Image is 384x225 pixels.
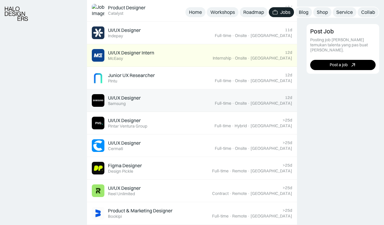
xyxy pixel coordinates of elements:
div: · [229,214,232,219]
div: Post Job [310,28,334,35]
img: Job Image [92,4,104,17]
div: [GEOGRAPHIC_DATA] [250,101,292,106]
div: Design Pickle [108,169,133,174]
div: Remote [232,168,247,174]
div: · [232,78,234,83]
div: Service [336,9,353,15]
div: UI/UX Designer [108,140,141,146]
div: Full-time [215,146,231,151]
div: Collab [361,9,375,15]
img: Job Image [92,49,104,62]
div: >25d [283,185,292,190]
div: Onsite [235,146,247,151]
div: Onsite [235,33,247,38]
div: · [247,168,250,174]
a: Collab [358,7,379,17]
div: · [247,123,250,128]
div: Full-time [214,123,231,128]
div: Blog [299,9,308,15]
div: Full-time [215,78,231,83]
div: Full-time [215,33,231,38]
div: · [232,123,234,128]
div: · [232,33,234,38]
div: Full-time [212,168,229,174]
a: Job ImageUI/UX DesignerPintar Ventura Group>25dFull-time·Hybrid·[GEOGRAPHIC_DATA] [87,112,297,134]
div: 10d [285,5,292,10]
div: UI/UX Designer [108,27,141,33]
a: Job ImageUI/UX DesignerIndepay11dFull-time·Onsite·[GEOGRAPHIC_DATA] [87,22,297,44]
div: Catalyst [108,11,123,16]
div: · [247,146,250,151]
div: · [232,146,234,151]
a: Service [333,7,356,17]
div: Jobs [280,9,290,15]
div: UI/UX Designer [108,117,141,124]
img: Job Image [92,117,104,129]
div: Pintar Ventura Group [108,124,147,129]
div: Cermati [108,146,123,151]
div: [GEOGRAPHIC_DATA] [250,56,292,61]
a: Job ImageFigma DesignerDesign Pickle>25dFull-time·Remote·[GEOGRAPHIC_DATA] [87,157,297,180]
div: >25d [283,118,292,123]
div: 12d [285,95,292,100]
div: Shop [317,9,328,15]
div: Posting job [PERSON_NAME] temukan talenta yang pas buat [PERSON_NAME]. [310,37,376,52]
div: · [229,168,232,174]
img: Job Image [92,162,104,174]
a: Shop [313,7,331,17]
div: UI/UX Designer Intern [108,50,154,56]
div: Home [189,9,202,15]
a: Job ImageUI/UX DesignerCermati>25dFull-time·Onsite·[GEOGRAPHIC_DATA] [87,134,297,157]
div: [GEOGRAPHIC_DATA] [250,123,292,128]
div: Full-time [215,101,231,106]
img: Job Image [92,139,104,152]
img: Job Image [92,94,104,107]
div: · [232,101,234,106]
div: Junior UX Researcher [108,72,155,79]
img: Job Image [92,26,104,39]
div: >25d [283,208,292,213]
div: [GEOGRAPHIC_DATA] [250,78,292,83]
div: Onsite [235,78,247,83]
div: Full-time [212,214,229,219]
a: Job ImageUI/UX Designer InternMcEasy12dInternship·Onsite·[GEOGRAPHIC_DATA] [87,44,297,67]
div: · [232,56,234,61]
a: Job ImageProduct & Marketing DesignerBookipi>25dFull-time·Remote·[GEOGRAPHIC_DATA] [87,202,297,225]
div: · [247,56,250,61]
div: Samsung [108,101,126,106]
div: >25d [283,140,292,145]
div: UI/UX Designer [108,185,141,191]
div: · [247,101,250,106]
img: Job Image [92,72,104,84]
div: [GEOGRAPHIC_DATA] [250,146,292,151]
a: Workshops [207,7,238,17]
div: Product Designer [108,5,145,11]
a: Blog [295,7,312,17]
div: · [247,33,250,38]
div: [GEOGRAPHIC_DATA] [250,33,292,38]
div: Hybrid [235,123,247,128]
div: Indepay [108,33,123,39]
div: · [247,214,250,219]
div: UI/UX Designer [108,95,141,101]
div: Remote [232,214,247,219]
a: Post a job [310,60,376,70]
div: Roadmap [243,9,264,15]
div: Internship [213,56,231,61]
div: Bookipi [108,214,122,219]
div: McEasy [108,56,123,61]
div: Workshops [210,9,235,15]
div: Contract [212,191,229,196]
div: [GEOGRAPHIC_DATA] [250,191,292,196]
a: Job ImageUI/UX DesignerReel Unlimited>25dContract·Remote·[GEOGRAPHIC_DATA] [87,180,297,202]
div: [GEOGRAPHIC_DATA] [250,214,292,219]
div: · [229,191,232,196]
a: Roadmap [240,7,268,17]
a: Home [185,7,205,17]
div: · [247,191,250,196]
div: Onsite [235,56,247,61]
div: Reel Unlimited [108,191,135,196]
div: [GEOGRAPHIC_DATA] [250,168,292,174]
div: Pintu [108,79,117,84]
div: 11d [285,27,292,32]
